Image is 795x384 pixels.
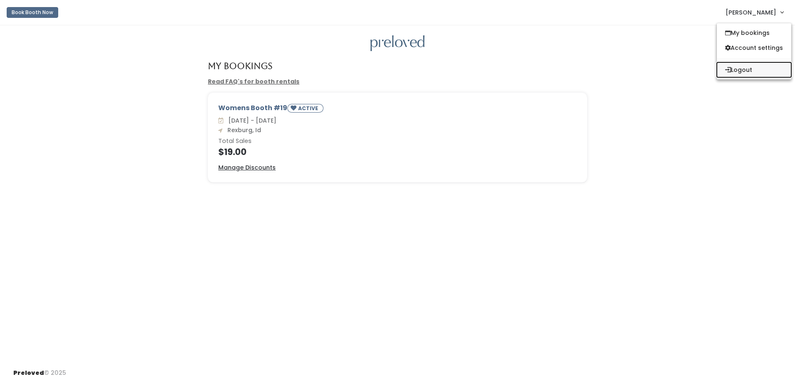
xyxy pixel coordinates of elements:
[7,3,58,22] a: Book Booth Now
[726,8,776,17] span: [PERSON_NAME]
[224,126,261,134] span: Rexburg, Id
[717,25,791,40] a: My bookings
[717,62,791,77] button: Logout
[208,61,272,71] h4: My Bookings
[208,77,299,86] a: Read FAQ's for booth rentals
[717,3,792,21] a: [PERSON_NAME]
[7,7,58,18] button: Book Booth Now
[218,163,276,172] a: Manage Discounts
[218,138,577,145] h6: Total Sales
[225,116,277,125] span: [DATE] - [DATE]
[13,362,66,377] div: © 2025
[370,35,425,52] img: preloved logo
[218,147,577,157] h4: $19.00
[298,105,320,112] small: ACTIVE
[13,369,44,377] span: Preloved
[218,103,577,116] div: Womens Booth #19
[717,40,791,55] a: Account settings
